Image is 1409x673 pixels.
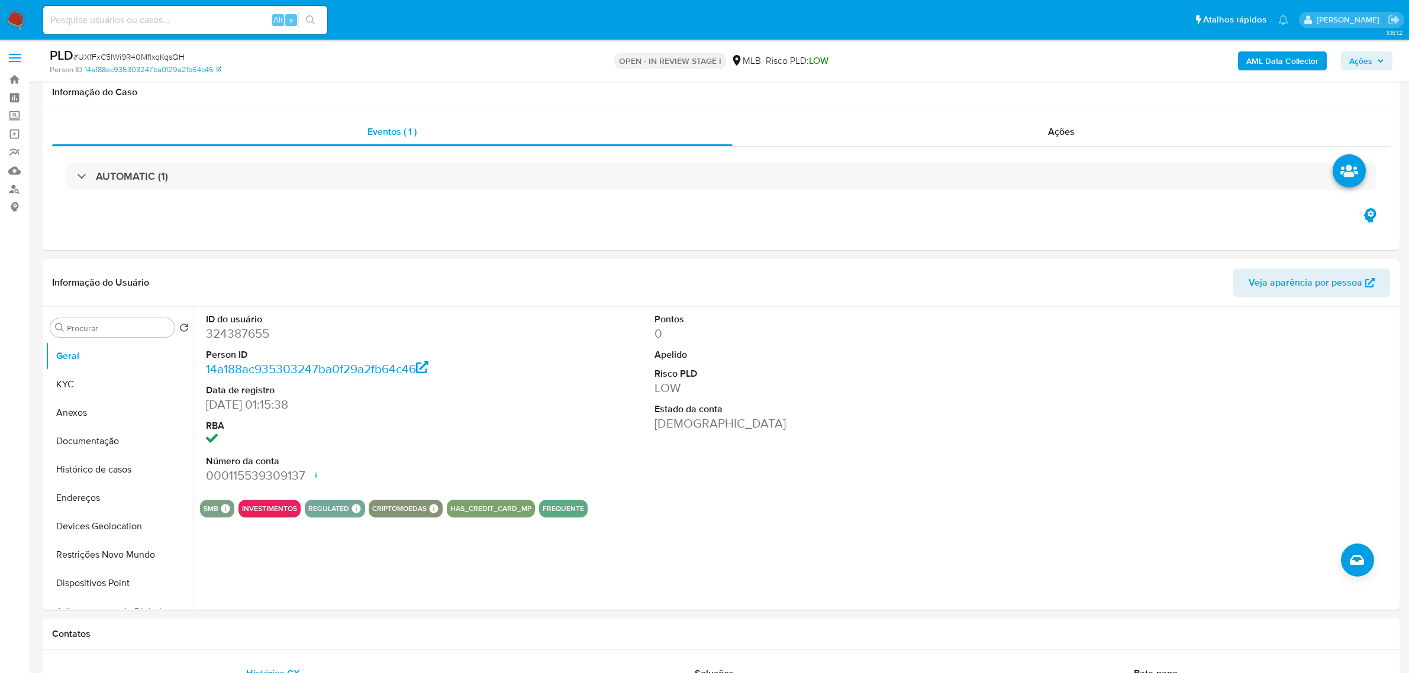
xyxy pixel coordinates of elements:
[179,323,189,336] button: Retornar ao pedido padrão
[614,53,726,69] p: OPEN - IN REVIEW STAGE I
[52,277,149,289] h1: Informação do Usuário
[367,125,417,138] span: Eventos ( 1 )
[66,163,1376,190] div: AUTOMATIC (1)
[46,370,194,399] button: KYC
[273,14,283,25] span: Alt
[46,427,194,455] button: Documentação
[206,396,494,413] dd: [DATE] 01:15:38
[731,54,761,67] div: MLB
[46,342,194,370] button: Geral
[1249,268,1362,297] span: Veja aparência por pessoa
[1278,15,1288,25] a: Notificações
[46,455,194,484] button: Histórico de casos
[206,419,494,432] dt: RBA
[55,323,65,332] button: Procurar
[809,54,828,67] span: LOW
[1238,51,1327,70] button: AML Data Collector
[206,360,428,377] a: 14a188ac935303247ba0f29a2fb64c46
[766,54,828,67] span: Risco PLD:
[206,348,494,361] dt: Person ID
[52,628,1390,640] h1: Contatos
[85,64,221,75] a: 14a188ac935303247ba0f29a2fb64c46
[43,12,327,28] input: Pesquise usuários ou casos...
[52,86,1390,98] h1: Informação do Caso
[46,569,194,597] button: Dispositivos Point
[298,12,323,28] button: search-icon
[46,484,194,512] button: Endereços
[1203,14,1266,26] span: Atalhos rápidos
[67,323,170,334] input: Procurar
[206,455,494,468] dt: Número da conta
[206,325,494,342] dd: 324387655
[654,348,942,361] dt: Apelido
[50,46,73,64] b: PLD
[654,415,942,432] dd: [DEMOGRAPHIC_DATA]
[654,403,942,416] dt: Estado da conta
[1048,125,1075,138] span: Ações
[1349,51,1372,70] span: Ações
[654,313,942,326] dt: Pontos
[1317,14,1384,25] p: jhonata.costa@mercadolivre.com
[206,467,494,484] dd: 000115539309137
[1233,268,1390,297] button: Veja aparência por pessoa
[1341,51,1392,70] button: Ações
[1246,51,1318,70] b: AML Data Collector
[50,64,82,75] b: Person ID
[206,384,494,397] dt: Data de registro
[96,170,168,183] h3: AUTOMATIC (1)
[289,14,293,25] span: s
[46,597,194,626] button: Adiantamentos de Dinheiro
[654,367,942,380] dt: Risco PLD
[1388,14,1400,26] a: Sair
[46,399,194,427] button: Anexos
[654,380,942,396] dd: LOW
[73,51,185,63] span: # UXfFxC5lWi9R40MflxqKqsQH
[206,313,494,326] dt: ID do usuário
[654,325,942,342] dd: 0
[46,541,194,569] button: Restrições Novo Mundo
[46,512,194,541] button: Devices Geolocation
